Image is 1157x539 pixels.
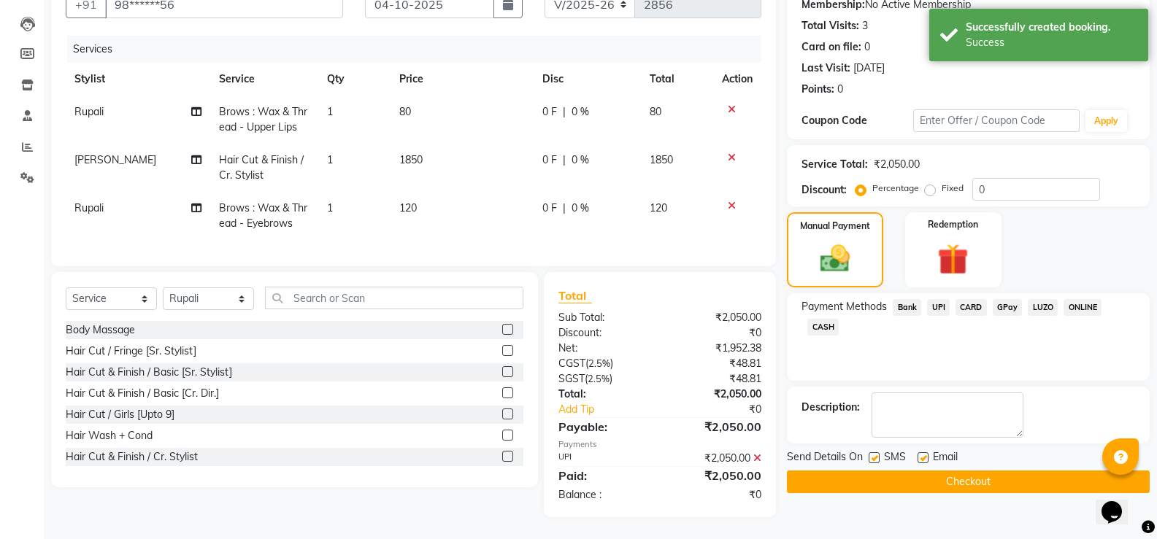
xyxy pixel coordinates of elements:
[547,451,660,466] div: UPI
[837,82,843,97] div: 0
[547,418,660,435] div: Payable:
[265,287,523,309] input: Search or Scan
[660,356,772,371] div: ₹48.81
[558,288,592,303] span: Total
[563,201,566,216] span: |
[547,356,660,371] div: ( )
[547,310,660,325] div: Sub Total:
[660,418,772,435] div: ₹2,050.00
[66,63,210,96] th: Stylist
[547,467,660,484] div: Paid:
[547,341,660,356] div: Net:
[802,157,868,172] div: Service Total:
[572,152,589,168] span: 0 %
[966,35,1137,50] div: Success
[547,402,679,417] a: Add Tip
[802,39,861,55] div: Card on file:
[547,487,660,503] div: Balance :
[327,153,333,166] span: 1
[928,218,978,231] label: Redemption
[874,157,920,172] div: ₹2,050.00
[660,487,772,503] div: ₹0
[802,61,850,76] div: Last Visit:
[913,109,1080,132] input: Enter Offer / Coupon Code
[66,386,219,401] div: Hair Cut & Finish / Basic [Cr. Dir.]
[588,373,610,384] span: 2.5%
[1064,299,1102,316] span: ONLINE
[327,105,333,118] span: 1
[641,63,713,96] th: Total
[862,18,868,34] div: 3
[391,63,534,96] th: Price
[660,371,772,387] div: ₹48.81
[563,152,566,168] span: |
[802,113,912,128] div: Coupon Code
[679,402,772,417] div: ₹0
[802,18,859,34] div: Total Visits:
[802,182,847,198] div: Discount:
[1085,110,1127,132] button: Apply
[572,201,589,216] span: 0 %
[399,153,423,166] span: 1850
[787,449,863,468] span: Send Details On
[74,201,104,214] span: Rupali
[534,63,642,96] th: Disc
[800,220,870,233] label: Manual Payment
[399,201,417,214] span: 120
[660,325,772,341] div: ₹0
[864,39,870,55] div: 0
[558,357,585,370] span: CGST
[318,63,391,96] th: Qty
[572,104,589,120] span: 0 %
[884,449,906,468] span: SMS
[956,299,987,316] span: CARD
[802,299,887,314] span: Payment Methods
[66,365,232,380] div: Hair Cut & Finish / Basic [Sr. Stylist]
[399,105,411,118] span: 80
[650,201,667,214] span: 120
[872,182,919,195] label: Percentage
[67,36,772,63] div: Services
[588,357,610,369] span: 2.5%
[660,467,772,484] div: ₹2,050.00
[547,387,660,402] div: Total:
[933,449,958,468] span: Email
[660,387,772,402] div: ₹2,050.00
[787,470,1150,493] button: Checkout
[327,201,333,214] span: 1
[66,344,196,359] div: Hair Cut / Fringe [Sr. Stylist]
[660,451,772,466] div: ₹2,050.00
[547,371,660,387] div: ( )
[993,299,1023,316] span: GPay
[558,372,585,385] span: SGST
[66,322,135,338] div: Body Massage
[927,299,950,316] span: UPI
[219,201,307,230] span: Brows : Wax & Thread - Eyebrows
[66,428,153,443] div: Hair Wash + Cond
[547,325,660,341] div: Discount:
[713,63,761,96] th: Action
[542,201,557,216] span: 0 F
[74,105,104,118] span: Rupali
[650,153,673,166] span: 1850
[660,310,772,325] div: ₹2,050.00
[942,182,964,195] label: Fixed
[802,400,860,415] div: Description:
[74,153,156,166] span: [PERSON_NAME]
[558,438,761,451] div: Payments
[542,152,557,168] span: 0 F
[219,153,304,182] span: Hair Cut & Finish / Cr. Stylist
[928,240,978,279] img: _gift.svg
[853,61,885,76] div: [DATE]
[966,20,1137,35] div: Successfully created booking.
[893,299,921,316] span: Bank
[66,449,198,465] div: Hair Cut & Finish / Cr. Stylist
[210,63,318,96] th: Service
[811,241,859,276] img: _cash.svg
[802,82,834,97] div: Points:
[650,105,661,118] span: 80
[66,407,174,422] div: Hair Cut / Girls [Upto 9]
[1096,481,1142,524] iframe: chat widget
[219,105,307,133] span: Brows : Wax & Thread - Upper Lips
[1028,299,1058,316] span: LUZO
